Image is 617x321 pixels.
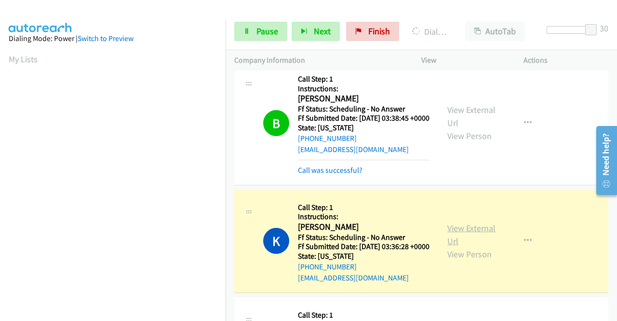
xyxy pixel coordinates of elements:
a: [PHONE_NUMBER] [298,134,357,143]
a: Call was successful? [298,166,362,175]
h5: Ff Status: Scheduling - No Answer [298,104,429,114]
a: View External Url [447,104,496,128]
h5: Instructions: [298,212,429,222]
span: Next [314,26,331,37]
a: Finish [346,22,399,41]
iframe: Resource Center [590,122,617,199]
div: Dialing Mode: Power | [9,33,217,44]
p: Company Information [234,55,404,66]
a: [EMAIL_ADDRESS][DOMAIN_NAME] [298,273,409,282]
a: View Person [447,130,492,141]
h5: State: [US_STATE] [298,251,429,261]
span: Finish [368,26,390,37]
h5: Ff Status: Scheduling - No Answer [298,233,429,242]
h5: State: [US_STATE] [298,123,429,133]
button: AutoTab [465,22,525,41]
h2: [PERSON_NAME] [298,222,427,233]
p: Actions [523,55,608,66]
a: [PHONE_NUMBER] [298,262,357,271]
p: Dialing [PERSON_NAME] [412,25,448,38]
h1: K [263,228,289,254]
a: [EMAIL_ADDRESS][DOMAIN_NAME] [298,145,409,154]
a: Switch to Preview [78,34,134,43]
h1: B [263,110,289,136]
h5: Call Step: 1 [298,203,429,212]
div: 30 [600,22,608,35]
h5: Ff Submitted Date: [DATE] 03:38:45 +0000 [298,113,429,123]
h5: Ff Submitted Date: [DATE] 03:36:28 +0000 [298,242,429,251]
a: Pause [234,22,287,41]
a: View External Url [447,223,496,247]
h5: Call Step: 1 [298,310,429,320]
h2: [PERSON_NAME] [298,93,427,104]
span: Pause [256,26,278,37]
h5: Instructions: [298,84,429,94]
h5: Call Step: 1 [298,74,429,84]
button: Next [292,22,340,41]
a: View Person [447,249,492,260]
p: View [421,55,506,66]
a: My Lists [9,54,38,65]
